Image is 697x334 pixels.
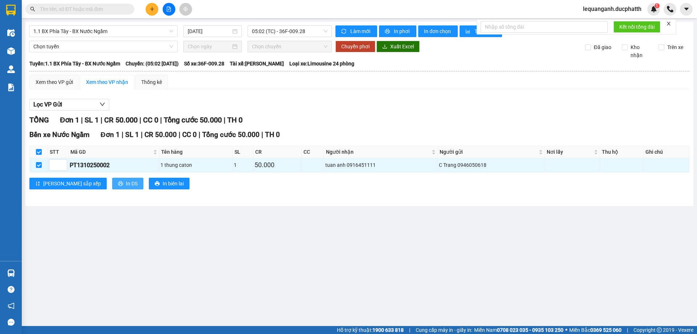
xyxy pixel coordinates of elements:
div: Thống kê [141,78,162,86]
strong: 0708 023 035 - 0935 103 250 [497,327,563,333]
span: caret-down [683,6,690,12]
div: 1 [234,161,252,169]
span: | [141,130,143,139]
span: plus [150,7,155,12]
button: caret-down [680,3,693,16]
span: Mã GD [70,148,152,156]
span: bar-chart [465,29,472,35]
span: lequanganh.ducphatth [577,4,647,13]
span: TỔNG [29,116,49,124]
span: Lọc VP Gửi [33,100,62,109]
span: Kho nhận [628,43,653,59]
span: In đơn chọn [424,27,452,35]
span: Miền Nam [474,326,563,334]
img: warehouse-icon [7,47,15,55]
span: SL 1 [85,116,99,124]
span: Nơi lấy [547,148,592,156]
sup: 1 [655,3,660,8]
span: In DS [126,180,138,188]
span: copyright [657,327,662,333]
button: Lọc VP Gửi [29,99,109,110]
button: file-add [163,3,175,16]
span: download [382,44,387,50]
span: Miền Bắc [569,326,621,334]
span: Đơn 1 [101,130,120,139]
div: C Trang 0946050618 [439,161,543,169]
img: icon-new-feature [651,6,657,12]
img: solution-icon [7,84,15,91]
span: down [99,101,105,107]
span: CR 50.000 [144,130,177,139]
span: message [8,319,15,326]
input: Nhập số tổng đài [481,21,608,33]
b: Tuyến: 1.1 BX Phía Tây - BX Nước Ngầm [29,61,120,67]
div: 1 thung caton [160,161,231,169]
span: aim [183,7,188,12]
span: Tổng cước 50.000 [164,116,222,124]
button: aim [179,3,192,16]
span: Trên xe [664,43,686,51]
span: sort-ascending [35,181,40,187]
strong: 1900 633 818 [372,327,404,333]
span: | [101,116,102,124]
span: Chuyến: (05:02 [DATE]) [126,60,179,68]
th: Thu hộ [600,146,644,158]
input: Tìm tên, số ĐT hoặc mã đơn [40,5,126,13]
button: In đơn chọn [418,25,458,37]
span: SL 1 [125,130,139,139]
button: sort-ascending[PERSON_NAME] sắp xếp [29,178,107,189]
span: Làm mới [350,27,371,35]
span: CC 0 [182,130,197,139]
button: printerIn phơi [379,25,416,37]
span: Đơn 1 [60,116,79,124]
span: Xuất Excel [390,43,414,51]
span: Người gửi [440,148,537,156]
span: | [139,116,141,124]
span: TH 0 [265,130,280,139]
span: Cung cấp máy in - giấy in: [416,326,472,334]
button: Kết nối tổng đài [614,21,660,33]
th: SL [233,146,254,158]
img: warehouse-icon [7,269,15,277]
span: Loại xe: Limousine 24 phòng [289,60,354,68]
div: 50.000 [254,160,300,170]
button: plus [146,3,158,16]
div: PT1310250002 [70,161,158,170]
img: logo-vxr [6,5,16,16]
span: In phơi [394,27,411,35]
span: printer [385,29,391,35]
span: file-add [166,7,171,12]
span: Bến xe Nước Ngầm [29,130,90,139]
span: notification [8,302,15,309]
span: CR 50.000 [104,116,138,124]
span: printer [155,181,160,187]
span: Chọn chuyến [252,41,327,52]
span: Hỗ trợ kỹ thuật: [337,326,404,334]
span: close [666,21,671,26]
span: Tài xế: [PERSON_NAME] [230,60,284,68]
div: Xem theo VP nhận [86,78,128,86]
button: printerIn DS [112,178,143,189]
span: CC 0 [143,116,158,124]
input: Chọn ngày [188,43,231,51]
span: | [409,326,410,334]
div: Xem theo VP gửi [36,78,73,86]
span: | [179,130,180,139]
th: Tên hàng [159,146,232,158]
th: CC [302,146,324,158]
th: STT [48,146,69,158]
button: bar-chartThống kê [460,25,502,37]
span: 05:02 (TC) - 36F-009.28 [252,26,327,37]
img: phone-icon [667,6,673,12]
span: | [627,326,628,334]
button: Chuyển phơi [335,41,375,52]
span: | [122,130,123,139]
div: tuan anh 0916451111 [325,161,436,169]
img: warehouse-icon [7,65,15,73]
span: TH 0 [227,116,242,124]
span: printer [118,181,123,187]
span: [PERSON_NAME] sắp xếp [43,180,101,188]
span: sync [341,29,347,35]
span: 1.1 BX Phía Tây - BX Nước Ngầm [33,26,173,37]
button: downloadXuất Excel [376,41,420,52]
